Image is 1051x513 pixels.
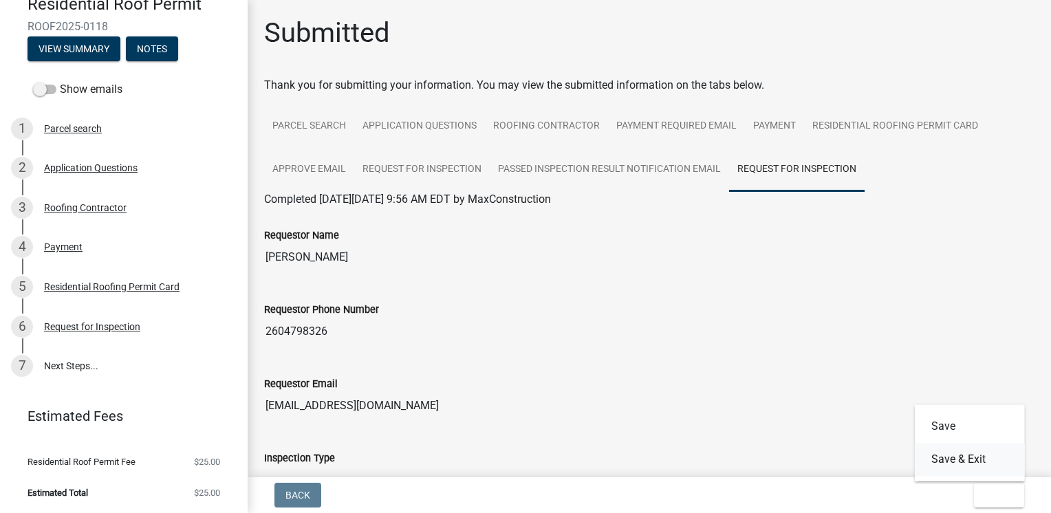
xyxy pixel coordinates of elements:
[11,276,33,298] div: 5
[28,457,136,466] span: Residential Roof Permit Fee
[264,77,1034,94] div: Thank you for submitting your information. You may view the submitted information on the tabs below.
[11,316,33,338] div: 6
[915,404,1025,481] div: Exit
[194,488,220,497] span: $25.00
[274,483,321,507] button: Back
[974,483,1024,507] button: Exit
[44,124,102,133] div: Parcel search
[985,490,1005,501] span: Exit
[28,36,120,61] button: View Summary
[915,410,1025,443] button: Save
[804,105,986,149] a: Residential Roofing Permit Card
[608,105,745,149] a: Payment Required Email
[264,231,339,241] label: Requestor Name
[11,236,33,258] div: 4
[264,454,335,463] label: Inspection Type
[490,148,729,192] a: Passed Inspection Result Notification Email
[11,402,226,430] a: Estimated Fees
[264,305,379,315] label: Requestor Phone Number
[28,20,220,33] span: ROOF2025-0118
[11,157,33,179] div: 2
[285,490,310,501] span: Back
[264,105,354,149] a: Parcel search
[44,242,83,252] div: Payment
[264,380,338,389] label: Requestor Email
[264,148,354,192] a: Approve Email
[729,148,865,192] a: Request for Inspection
[354,105,485,149] a: Application Questions
[354,148,490,192] a: Request for Inspection
[44,322,140,331] div: Request for Inspection
[126,36,178,61] button: Notes
[264,193,551,206] span: Completed [DATE][DATE] 9:56 AM EDT by MaxConstruction
[44,163,138,173] div: Application Questions
[11,355,33,377] div: 7
[745,105,804,149] a: Payment
[44,203,127,212] div: Roofing Contractor
[11,118,33,140] div: 1
[264,17,390,50] h1: Submitted
[28,488,88,497] span: Estimated Total
[915,443,1025,476] button: Save & Exit
[126,44,178,55] wm-modal-confirm: Notes
[28,44,120,55] wm-modal-confirm: Summary
[485,105,608,149] a: Roofing Contractor
[44,282,180,292] div: Residential Roofing Permit Card
[11,197,33,219] div: 3
[194,457,220,466] span: $25.00
[33,81,122,98] label: Show emails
